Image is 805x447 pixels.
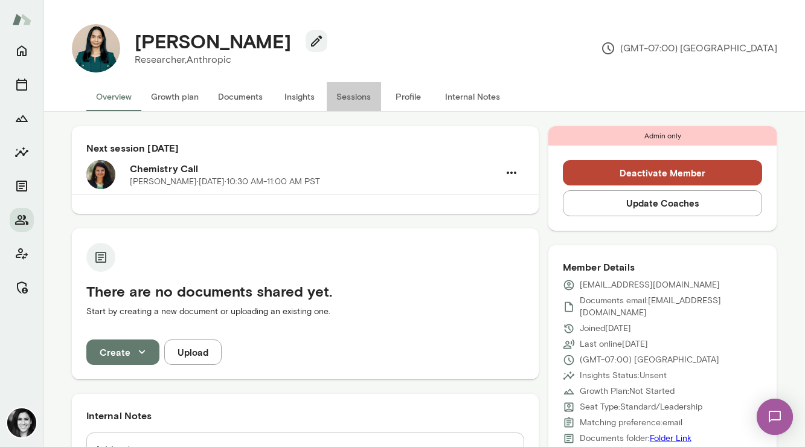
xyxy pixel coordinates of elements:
[72,24,120,72] img: Anjali Gopal
[580,433,691,445] p: Documents folder:
[327,82,381,111] button: Sessions
[563,160,763,185] button: Deactivate Member
[580,338,648,350] p: Last online [DATE]
[580,323,631,335] p: Joined [DATE]
[135,53,318,67] p: Researcher, Anthropic
[580,295,763,319] p: Documents email: [EMAIL_ADDRESS][DOMAIN_NAME]
[435,82,510,111] button: Internal Notes
[580,417,682,429] p: Matching preference: email
[563,260,763,274] h6: Member Details
[7,408,36,437] img: Jamie Albers
[86,408,524,423] h6: Internal Notes
[86,141,524,155] h6: Next session [DATE]
[86,281,524,301] h5: There are no documents shared yet.
[10,242,34,266] button: Client app
[10,106,34,130] button: Growth Plan
[135,30,291,53] h4: [PERSON_NAME]
[580,401,702,413] p: Seat Type: Standard/Leadership
[563,190,763,216] button: Update Coaches
[580,370,667,382] p: Insights Status: Unsent
[10,140,34,164] button: Insights
[548,126,777,146] div: Admin only
[86,339,159,365] button: Create
[86,82,141,111] button: Overview
[580,279,720,291] p: [EMAIL_ADDRESS][DOMAIN_NAME]
[10,275,34,300] button: Manage
[10,72,34,97] button: Sessions
[601,41,777,56] p: (GMT-07:00) [GEOGRAPHIC_DATA]
[580,385,675,397] p: Growth Plan: Not Started
[580,354,719,366] p: (GMT-07:00) [GEOGRAPHIC_DATA]
[381,82,435,111] button: Profile
[10,39,34,63] button: Home
[10,174,34,198] button: Documents
[12,8,31,31] img: Mento
[164,339,222,365] button: Upload
[10,208,34,232] button: Members
[272,82,327,111] button: Insights
[130,161,499,176] h6: Chemistry Call
[130,176,320,188] p: [PERSON_NAME] · [DATE] · 10:30 AM-11:00 AM PST
[141,82,208,111] button: Growth plan
[86,306,524,318] p: Start by creating a new document or uploading an existing one.
[650,433,691,443] a: Folder Link
[208,82,272,111] button: Documents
